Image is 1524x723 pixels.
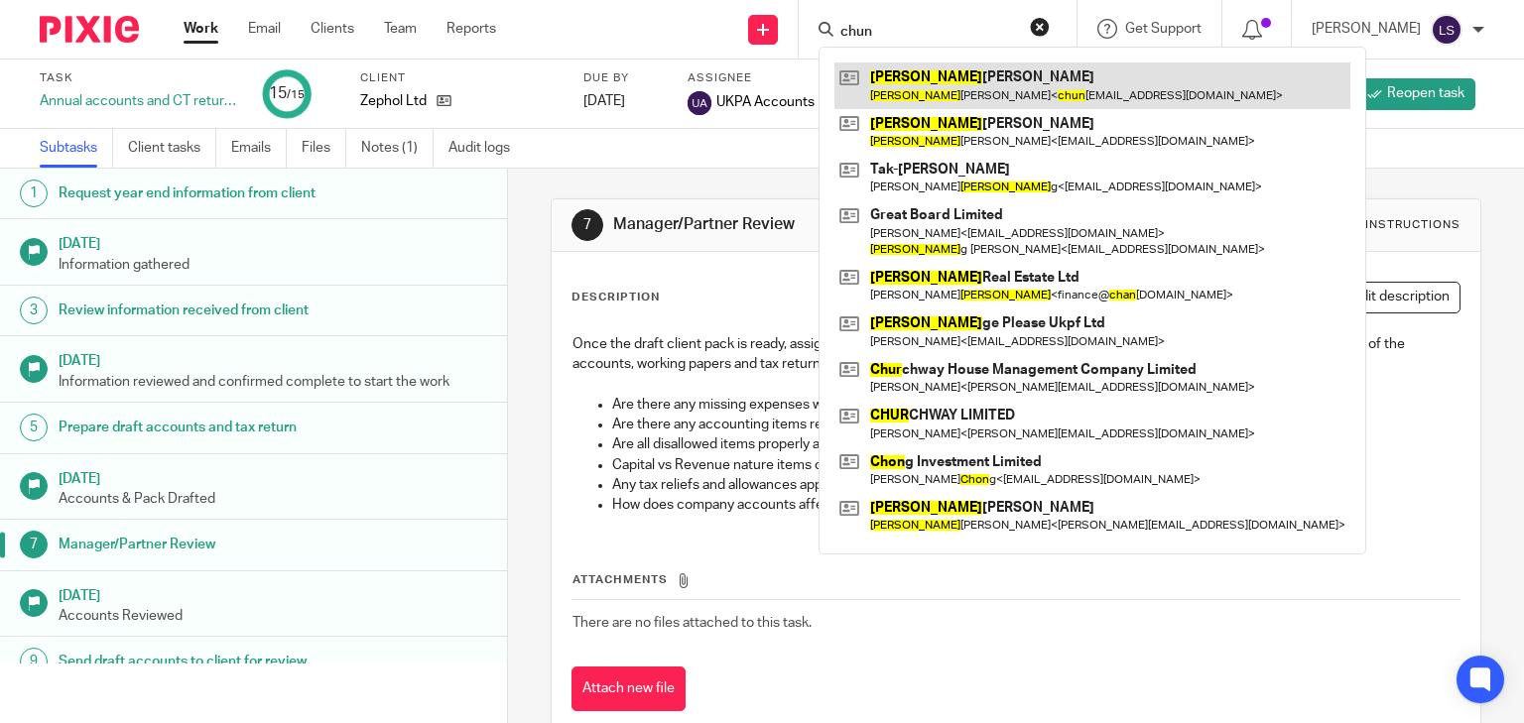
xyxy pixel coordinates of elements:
a: Files [302,129,346,168]
p: Zephol Ltd [360,91,427,111]
a: Team [384,19,417,39]
h1: Send draft accounts to client for review [59,647,344,676]
div: 9 [20,648,48,675]
a: Emails [231,129,287,168]
p: Are there any accounting items requiring special accounting treatment or disclosure? [612,415,1460,434]
p: Are there any missing expenses which client could have genuinely claim to reduce the tax bill? [612,395,1460,415]
div: 3 [20,297,48,324]
span: Get Support [1125,22,1202,36]
div: Annual accounts and CT return - Current [40,91,238,111]
a: Work [184,19,218,39]
a: Notes (1) [361,129,434,168]
div: 1 [20,180,48,207]
h1: [DATE] [59,346,487,371]
h1: Review information received from client [59,296,344,325]
label: Assignee [688,70,815,86]
span: Reopen task [1387,83,1464,103]
button: Edit description [1322,282,1460,313]
div: 7 [571,209,603,241]
a: Client tasks [128,129,216,168]
span: There are no files attached to this task. [572,616,812,630]
div: Instructions [1365,217,1460,233]
p: Once the draft client pack is ready, assign the task to relevant manager/partner for review. Revi... [572,334,1460,375]
h1: Manager/Partner Review [613,214,1058,235]
span: Attachments [572,574,668,585]
small: /15 [287,89,305,100]
h1: Manager/Partner Review [59,530,344,559]
p: Accounts & Pack Drafted [59,489,487,509]
h1: [DATE] [59,229,487,254]
label: Client [360,70,559,86]
h1: [DATE] [59,581,487,606]
img: svg%3E [1431,14,1462,46]
button: Attach new file [571,666,686,711]
label: Due by [583,70,663,86]
p: Are all disallowed items properly added back in corporation tax computation? [612,434,1460,454]
img: Pixie [40,16,139,43]
p: How does company accounts affect personal tax returns (e.g. dividends & interest paid by the comp... [612,495,1460,515]
a: Audit logs [448,129,525,168]
p: Capital vs Revenue nature items considered? [612,455,1460,475]
h1: Prepare draft accounts and tax return [59,413,344,442]
div: [DATE] [583,91,663,111]
a: Subtasks [40,129,113,168]
button: Clear [1030,17,1050,37]
h1: Request year end information from client [59,179,344,208]
div: 7 [20,531,48,558]
span: UKPA Accounts [716,92,815,112]
div: 15 [269,82,305,105]
p: Any tax reliefs and allowances applicable? [612,475,1460,495]
a: Reopen task [1356,78,1475,110]
a: Reports [446,19,496,39]
a: Clients [311,19,354,39]
p: [PERSON_NAME] [1312,19,1421,39]
img: svg%3E [688,91,711,115]
div: 5 [20,414,48,441]
p: Accounts Reviewed [59,606,487,626]
a: Email [248,19,281,39]
p: Information reviewed and confirmed complete to start the work [59,372,487,392]
h1: [DATE] [59,464,487,489]
p: Information gathered [59,255,487,275]
label: Task [40,70,238,86]
p: Description [571,290,660,305]
input: Search [838,24,1017,42]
